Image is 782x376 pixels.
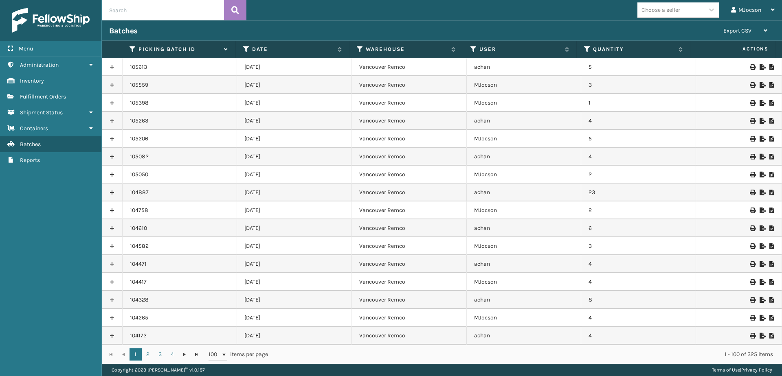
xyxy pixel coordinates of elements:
td: 104328 [123,291,237,309]
td: achan [467,148,582,166]
td: MJocson [467,273,582,291]
i: Export to .xls [760,333,764,339]
td: Vancouver Remco [352,237,467,255]
i: Print Picklist [769,261,774,267]
i: Print Picklist Labels [750,208,755,213]
a: Go to the next page [178,348,191,361]
td: 2 [581,201,696,219]
i: Print Picklist [769,333,774,339]
i: Print Picklist [769,243,774,249]
a: 1 [130,348,142,361]
span: Shipment Status [20,109,63,116]
td: [DATE] [237,76,352,94]
label: Picking batch ID [138,46,220,53]
td: 4 [581,273,696,291]
i: Print Picklist [769,315,774,321]
td: MJocson [467,237,582,255]
td: 104172 [123,327,237,345]
td: Vancouver Remco [352,327,467,345]
td: Vancouver Remco [352,309,467,327]
span: items per page [209,348,268,361]
a: 4 [166,348,178,361]
div: 1 - 100 of 325 items [279,350,773,359]
i: Print Picklist Labels [750,279,755,285]
td: achan [467,58,582,76]
td: [DATE] [237,112,352,130]
td: Vancouver Remco [352,130,467,148]
td: achan [467,219,582,237]
td: [DATE] [237,273,352,291]
span: 100 [209,350,221,359]
i: Print Picklist Labels [750,136,755,142]
i: Export to .xls [760,190,764,195]
td: Vancouver Remco [352,76,467,94]
td: 4 [581,327,696,345]
p: Copyright 2023 [PERSON_NAME]™ v 1.0.187 [112,364,205,376]
td: [DATE] [237,327,352,345]
i: Print Picklist [769,279,774,285]
td: Vancouver Remco [352,148,467,166]
span: Export CSV [723,27,751,34]
i: Export to .xls [760,100,764,106]
i: Print Picklist [769,100,774,106]
td: 105082 [123,148,237,166]
a: Go to the last page [191,348,203,361]
td: 105050 [123,166,237,184]
i: Export to .xls [760,154,764,160]
i: Export to .xls [760,208,764,213]
td: 104758 [123,201,237,219]
td: MJocson [467,201,582,219]
td: [DATE] [237,94,352,112]
td: 104265 [123,309,237,327]
i: Export to .xls [760,297,764,303]
i: Export to .xls [760,136,764,142]
td: [DATE] [237,166,352,184]
span: Inventory [20,77,44,84]
i: Print Picklist [769,172,774,177]
td: 2 [581,166,696,184]
span: Go to the next page [181,351,188,358]
span: Administration [20,61,59,68]
i: Print Picklist Labels [750,100,755,106]
td: 105613 [123,58,237,76]
td: 23 [581,184,696,201]
i: Print Picklist Labels [750,172,755,177]
td: achan [467,184,582,201]
td: 4 [581,112,696,130]
a: 3 [154,348,166,361]
td: 4 [581,148,696,166]
td: Vancouver Remco [352,255,467,273]
i: Print Picklist Labels [750,315,755,321]
i: Export to .xls [760,315,764,321]
td: 1 [581,94,696,112]
i: Export to .xls [760,279,764,285]
td: Vancouver Remco [352,291,467,309]
td: 105559 [123,76,237,94]
td: [DATE] [237,309,352,327]
label: Quantity [593,46,674,53]
td: 4 [581,309,696,327]
span: Menu [19,45,33,52]
td: achan [467,112,582,130]
td: 3 [581,76,696,94]
td: 104610 [123,219,237,237]
i: Print Picklist [769,208,774,213]
td: 4 [581,255,696,273]
td: 104582 [123,237,237,255]
a: 2 [142,348,154,361]
i: Print Picklist [769,297,774,303]
td: 105206 [123,130,237,148]
td: 3 [581,237,696,255]
td: Vancouver Remco [352,166,467,184]
td: achan [467,291,582,309]
span: Containers [20,125,48,132]
i: Print Picklist Labels [750,82,755,88]
td: [DATE] [237,148,352,166]
i: Print Picklist Labels [750,225,755,231]
span: Fulfillment Orders [20,93,66,100]
td: [DATE] [237,291,352,309]
i: Print Picklist [769,154,774,160]
td: MJocson [467,76,582,94]
i: Export to .xls [760,243,764,249]
td: 8 [581,291,696,309]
